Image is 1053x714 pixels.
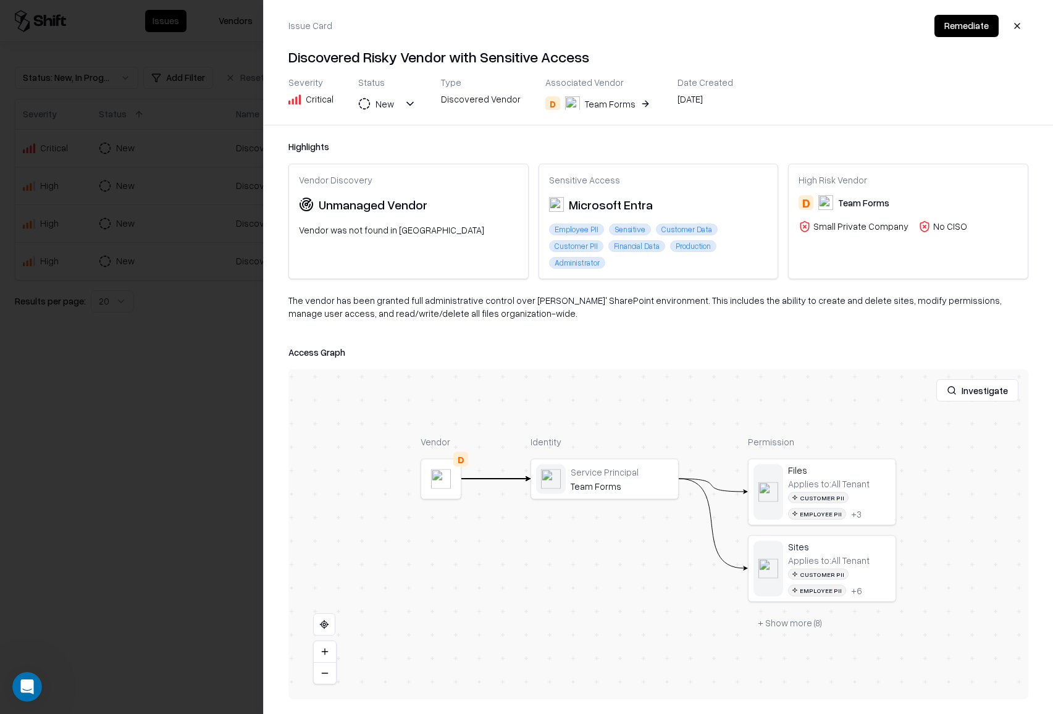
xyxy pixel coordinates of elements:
div: Small Private Company [813,220,908,233]
div: Critical [306,93,334,106]
button: +3 [851,508,862,519]
div: Microsoft Entra [549,195,653,214]
button: +6 [851,585,862,596]
div: Type [441,77,521,88]
img: Team Forms [565,96,580,111]
div: Vendor [421,435,461,448]
div: Production [670,240,716,252]
div: Permission [748,435,896,448]
div: Team Forms [585,98,636,111]
div: Employee PII [788,585,846,597]
div: Customer Data [656,224,718,235]
div: Team Forms [838,196,889,209]
button: + Show more (8) [748,611,832,634]
div: Files [788,464,891,475]
div: + 6 [851,585,862,596]
img: Team Forms [818,195,833,210]
button: Investigate [936,379,1018,401]
div: The vendor has been granted full administrative control over [PERSON_NAME]' SharePoint environmen... [288,294,1028,330]
div: Severity [288,77,334,88]
div: Highlights [288,140,1028,153]
div: Administrator [549,257,605,269]
h4: Discovered Risky Vendor with Sensitive Access [288,47,1028,67]
div: Associated Vendor [545,77,653,88]
button: Remediate [934,15,999,37]
div: Date Created [678,77,733,88]
div: Sensitive Access [549,174,768,185]
div: Applies to: All Tenant [788,555,870,566]
div: Issue Card [288,19,332,32]
div: Service Principal [571,466,673,477]
div: High Risk Vendor [799,174,1018,185]
div: Employee PII [788,508,846,520]
div: New [375,98,394,111]
div: Sensitive [609,224,651,235]
div: No CISO [933,220,967,233]
button: DTeam Forms [545,93,653,115]
iframe: Intercom live chat [12,672,42,702]
div: Employee PII [549,224,604,235]
div: Vendor was not found in [GEOGRAPHIC_DATA] [299,224,518,237]
img: Microsoft Entra [549,197,564,212]
div: + 3 [851,508,862,519]
div: Identity [531,435,679,448]
div: Status [358,77,416,88]
div: Applies to: All Tenant [788,478,870,489]
div: Sites [788,540,891,552]
div: D [453,451,468,466]
div: Customer PII [549,240,603,252]
div: Unmanaged Vendor [319,195,427,214]
div: [DATE] [678,93,733,110]
div: D [545,96,560,111]
div: Customer PII [788,568,849,580]
div: Financial Data [608,240,665,252]
div: Customer PII [788,492,849,503]
div: D [799,195,813,210]
div: Vendor Discovery [299,174,518,185]
div: Access Graph [288,345,1028,359]
div: Discovered Vendor [441,93,521,110]
div: Team Forms [571,480,673,491]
